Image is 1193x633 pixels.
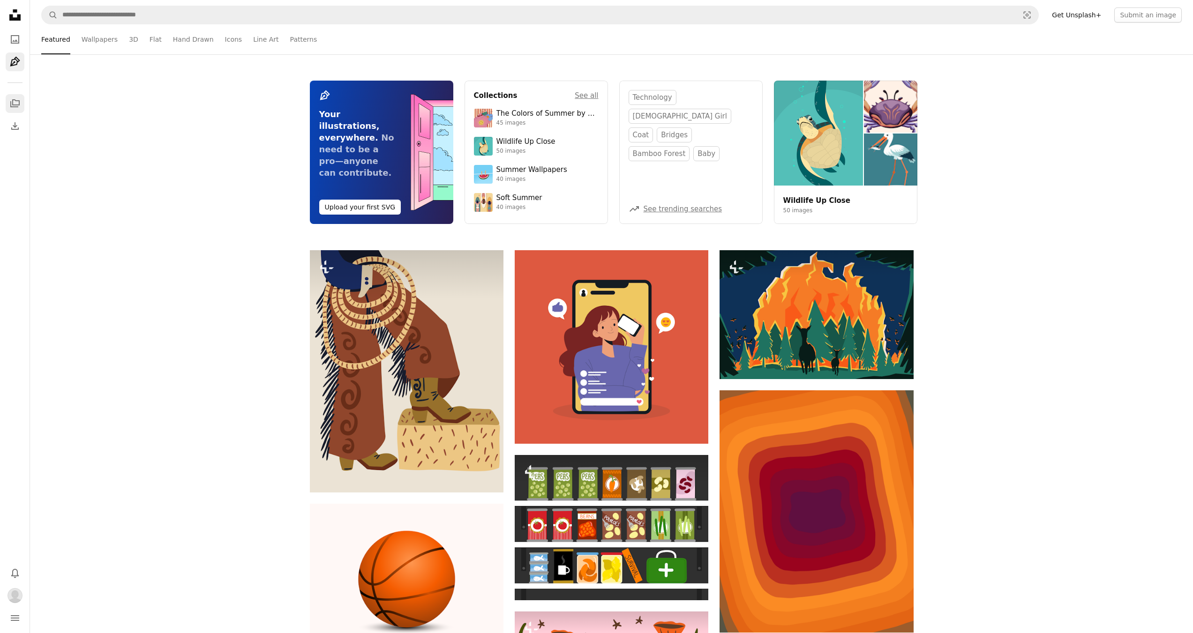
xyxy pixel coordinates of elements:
a: Wildlife Up Close [783,196,850,205]
a: Photos [6,30,24,49]
a: The Colors of Summer by Coloro45 images [474,109,599,127]
a: A picture of a forest with a fire in the background [720,310,913,319]
a: Soft Summer40 images [474,193,599,212]
a: Get Unsplash+ [1046,7,1107,22]
a: technology [629,90,676,105]
a: Flat [150,24,162,54]
img: Avatar of user Ahmad Davis [8,588,23,603]
img: premium_vector-1747348273623-d07fe99fa4ce [474,109,493,127]
a: Wallpapers [82,24,118,54]
a: Concentric squares with gradient colors from purple to orange [720,507,913,515]
button: Submit an image [1114,7,1182,22]
button: Profile [6,586,24,605]
div: 50 images [496,148,555,155]
img: Woman on phone with social media icons. [515,250,708,444]
img: premium_vector-1746457598234-1528d3a368e1 [474,165,493,184]
a: See trending searches [644,205,722,213]
span: No need to be a pro—anyone can contribute. [319,133,394,178]
div: The Colors of Summer by Coloro [496,109,599,119]
button: Menu [6,609,24,627]
div: 45 images [496,119,599,127]
a: Icons [225,24,242,54]
button: Upload your first SVG [319,200,401,215]
h4: Collections [474,90,518,101]
a: Collections [6,94,24,113]
a: bamboo forest [629,146,690,161]
a: Hand Drawn [173,24,214,54]
img: A picture of a forest with a fire in the background [720,250,913,379]
div: 40 images [496,176,567,183]
img: Pantry shelves stocked with canned food and supplies. [515,455,708,600]
a: coat [629,127,653,142]
button: Notifications [6,564,24,582]
img: premium_vector-1747375287322-8ad2c24be57d [474,193,493,212]
a: A bright orange basketball with black lines [310,576,503,585]
div: Wildlife Up Close [496,137,555,147]
button: Visual search [1016,6,1038,24]
a: A cowboy is preparing to rope with his lasso. [310,367,503,375]
a: [DEMOGRAPHIC_DATA] girl [629,109,731,124]
img: Concentric squares with gradient colors from purple to orange [720,390,913,633]
a: baby [693,146,720,161]
img: premium_vector-1698192084751-4d1afa02505a [474,137,493,156]
a: Home — Unsplash [6,6,24,26]
a: Patterns [290,24,317,54]
a: bridges [657,127,692,142]
img: A cowboy is preparing to rope with his lasso. [310,250,503,492]
a: Line Art [253,24,278,54]
div: Summer Wallpapers [496,165,567,175]
a: Summer Wallpapers40 images [474,165,599,184]
a: See all [575,90,598,101]
a: Download History [6,117,24,135]
a: Wildlife Up Close50 images [474,137,599,156]
a: Woman on phone with social media icons. [515,343,708,351]
button: Search Unsplash [42,6,58,24]
a: Pantry shelves stocked with canned food and supplies. [515,523,708,532]
a: Illustrations [6,52,24,71]
div: Soft Summer [496,194,542,203]
a: 3D [129,24,138,54]
div: 40 images [496,204,542,211]
form: Find visuals sitewide [41,6,1039,24]
span: Your illustrations, everywhere. [319,109,380,142]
